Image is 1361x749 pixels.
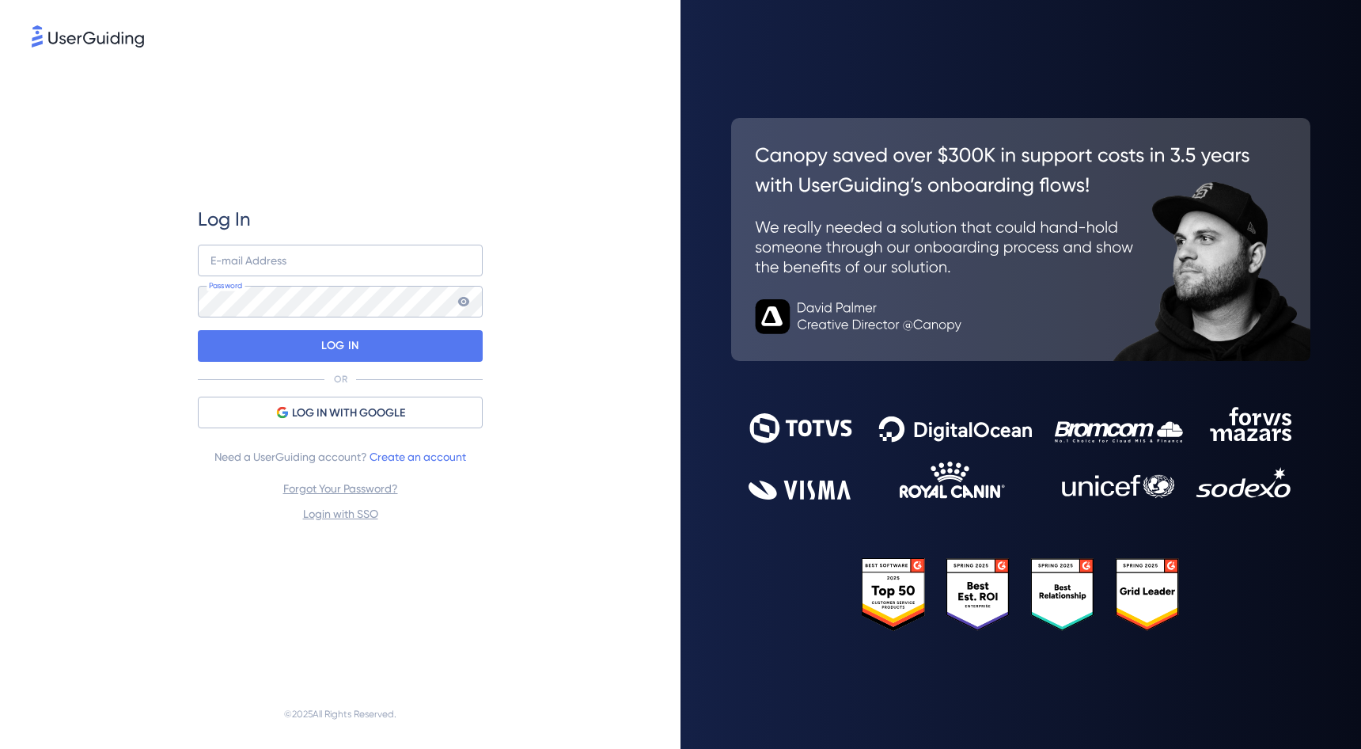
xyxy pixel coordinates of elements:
[32,25,144,48] img: 8faab4ba6bc7696a72372aa768b0286c.svg
[283,482,398,495] a: Forgot Your Password?
[303,508,378,520] a: Login with SSO
[749,407,1293,500] img: 9302ce2ac39453076f5bc0f2f2ca889b.svg
[334,373,347,386] p: OR
[731,118,1310,360] img: 26c0aa7c25a843aed4baddd2b5e0fa68.svg
[284,705,396,724] span: © 2025 All Rights Reserved.
[321,333,358,359] p: LOG IN
[214,447,466,466] span: Need a UserGuiding account?
[862,558,1181,631] img: 25303e33045975176eb484905ab012ff.svg
[292,404,405,423] span: LOG IN WITH GOOGLE
[198,207,251,232] span: Log In
[370,451,466,463] a: Create an account
[198,245,483,276] input: example@company.com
